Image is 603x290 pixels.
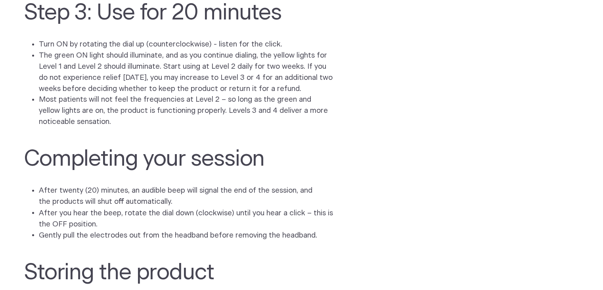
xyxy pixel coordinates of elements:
li: After twenty (20) minutes, an audible beep will signal the end of the session, and the products w... [39,185,334,207]
h2: Storing the product [24,259,318,286]
li: Gently pull the electrodes out from the headband before removing the headband. [39,230,334,241]
li: Most patients will not feel the frequencies at Level 2 – so long as the green and yellow lights a... [39,94,334,128]
h2: Completing your session [24,146,318,172]
li: After you hear the beep, rotate the dial down (clockwise) until you hear a click – this is the OF... [39,207,334,230]
li: Turn ON by rotating the dial up (counterclockwise) - listen for the click. [39,39,334,50]
li: The green ON light should illuminate, and as you continue dialing, the yellow lights for Level 1 ... [39,50,334,94]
